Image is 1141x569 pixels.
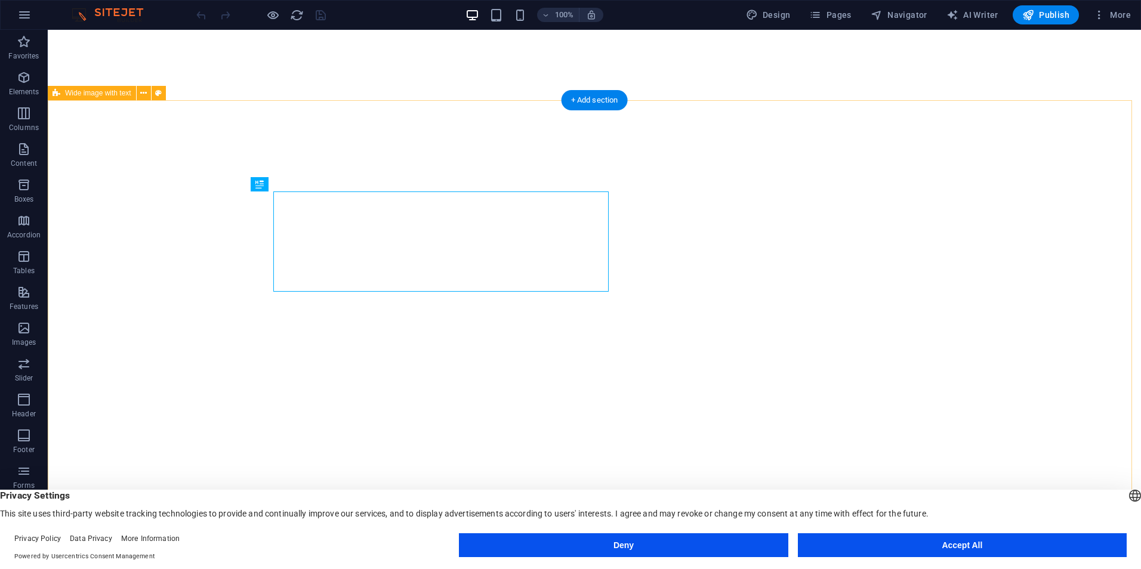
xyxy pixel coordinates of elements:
button: reload [289,8,304,22]
img: Editor Logo [69,8,158,22]
i: On resize automatically adjust zoom level to fit chosen device. [586,10,597,20]
span: Publish [1022,9,1069,21]
p: Slider [15,373,33,383]
div: Design (Ctrl+Alt+Y) [741,5,795,24]
span: Wide image with text [65,89,131,97]
button: Click here to leave preview mode and continue editing [266,8,280,22]
span: Design [746,9,791,21]
p: Favorites [8,51,39,61]
span: AI Writer [946,9,998,21]
span: Navigator [871,9,927,21]
span: More [1093,9,1131,21]
p: Footer [13,445,35,454]
p: Boxes [14,194,34,204]
p: Tables [13,266,35,276]
button: AI Writer [942,5,1003,24]
p: Forms [13,481,35,490]
button: Navigator [866,5,932,24]
button: Pages [804,5,856,24]
h6: 100% [555,8,574,22]
p: Features [10,302,38,311]
p: Columns [9,123,39,132]
i: Reload page [290,8,304,22]
div: + Add section [562,90,628,110]
p: Accordion [7,230,41,240]
p: Header [12,409,36,419]
button: 100% [537,8,579,22]
button: Publish [1013,5,1079,24]
button: More [1088,5,1136,24]
button: Design [741,5,795,24]
span: Pages [809,9,851,21]
p: Images [12,338,36,347]
p: Content [11,159,37,168]
p: Elements [9,87,39,97]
